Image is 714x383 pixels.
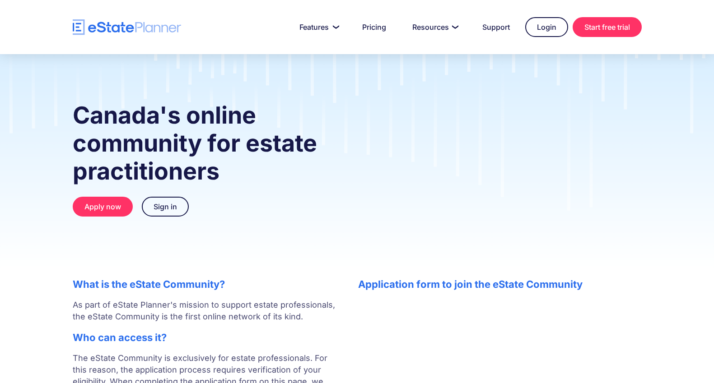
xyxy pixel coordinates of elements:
a: Support [471,18,521,36]
h2: Who can access it? [73,332,340,343]
a: Login [525,17,568,37]
a: Sign in [142,197,189,217]
a: Pricing [351,18,397,36]
strong: Canada's online community for estate practitioners [73,101,317,185]
h2: What is the eState Community? [73,278,340,290]
a: Features [289,18,347,36]
a: Start free trial [573,17,642,37]
a: Apply now [73,197,133,217]
p: As part of eState Planner's mission to support estate professionals, the eState Community is the ... [73,299,340,323]
a: Resources [401,18,467,36]
h2: Application form to join the eState Community [358,278,642,290]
